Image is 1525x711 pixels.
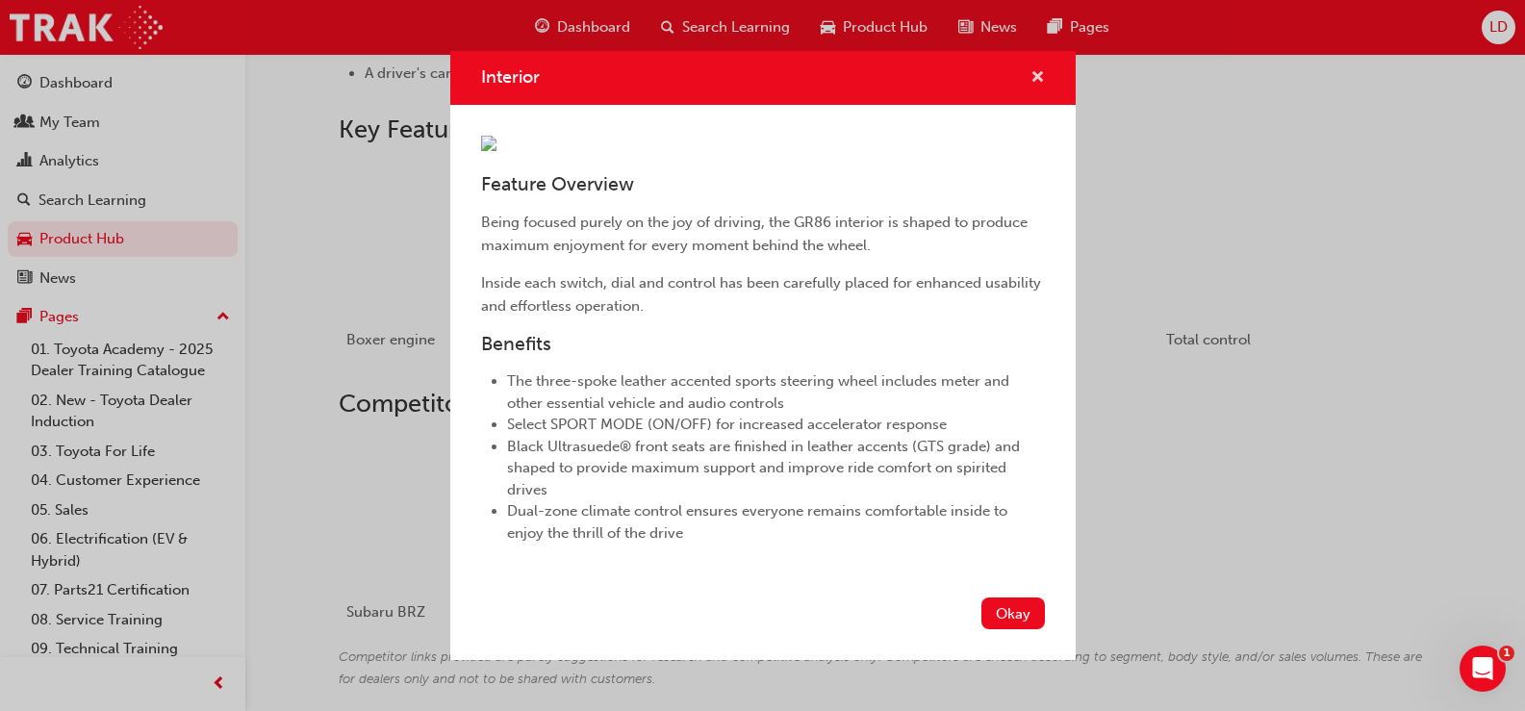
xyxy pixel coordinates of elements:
h3: Benefits [481,333,1045,355]
li: Select SPORT MODE (ON/OFF) for increased accelerator response [507,414,1045,436]
li: The three-spoke leather accented sports steering wheel includes meter and other essential vehicle... [507,370,1045,414]
li: Dual-zone climate control ensures everyone remains comfortable inside to enjoy the thrill of the ... [507,500,1045,544]
span: Inside each switch, dial and control has been carefully placed for enhanced usability and effortl... [481,274,1045,315]
button: cross-icon [1030,66,1045,90]
span: cross-icon [1030,70,1045,88]
img: 0fe687cc-af7c-49a3-901f-8bac601a140d.jpg [481,136,496,151]
div: Interior [450,51,1076,661]
span: Interior [481,66,540,88]
span: Being focused purely on the joy of driving, the GR86 interior is shaped to produce maximum enjoym... [481,214,1031,254]
span: 1 [1499,646,1514,661]
li: Black Ultrasuede® front seats are finished in leather accents (GTS grade) and shaped to provide m... [507,436,1045,501]
iframe: Intercom live chat [1460,646,1506,692]
button: Okay [981,597,1045,629]
h3: Feature Overview [481,173,1045,195]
